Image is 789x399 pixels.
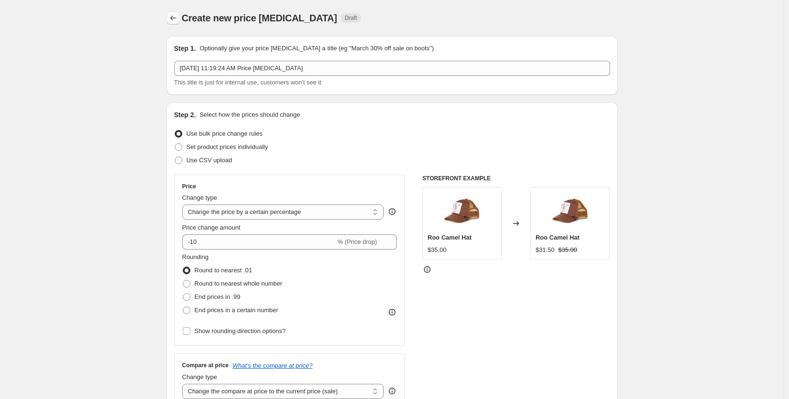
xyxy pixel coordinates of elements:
div: $35.00 [428,245,447,255]
h2: Step 2. [174,110,196,120]
div: $31.50 [535,245,554,255]
button: Price change jobs [167,11,180,25]
span: % (Price drop) [338,238,377,245]
span: Round to nearest .01 [195,267,252,274]
span: Roo Camel Hat [428,234,471,241]
img: 70b04511384087f48966bed5e755a442_80x.jpg [551,192,589,230]
span: Rounding [182,253,209,260]
span: Set product prices individually [187,143,268,150]
span: This title is just for internal use, customers won't see it [174,79,321,86]
span: Price change amount [182,224,241,231]
input: -15 [182,234,336,250]
h3: Compare at price [182,362,229,369]
input: 30% off holiday sale [174,61,610,76]
button: What's the compare at price? [233,362,313,369]
span: Round to nearest whole number [195,280,282,287]
div: help [387,207,397,216]
img: 70b04511384087f48966bed5e755a442_80x.jpg [443,192,481,230]
p: Select how the prices should change [199,110,300,120]
span: End prices in .99 [195,293,241,300]
div: help [387,386,397,396]
h6: STOREFRONT EXAMPLE [423,175,610,182]
span: Use CSV upload [187,157,232,164]
span: Change type [182,373,217,380]
span: End prices in a certain number [195,306,278,314]
span: Use bulk price change rules [187,130,263,137]
h2: Step 1. [174,44,196,53]
span: Change type [182,194,217,201]
span: Roo Camel Hat [535,234,579,241]
h3: Price [182,183,196,190]
strike: $35.00 [558,245,577,255]
span: Create new price [MEDICAL_DATA] [182,13,338,23]
p: Optionally give your price [MEDICAL_DATA] a title (eg "March 30% off sale on boots") [199,44,433,53]
span: Draft [345,14,357,22]
span: Show rounding direction options? [195,327,286,334]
